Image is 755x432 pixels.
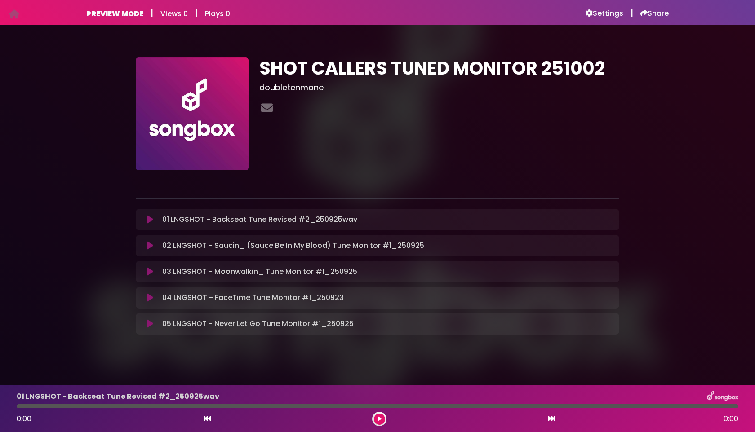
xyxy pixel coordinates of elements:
[162,292,344,303] p: 04 LNGSHOT - FaceTime Tune Monitor #1_250923
[151,7,153,18] h5: |
[162,318,354,329] p: 05 LNGSHOT - Never Let Go Tune Monitor #1_250925
[259,83,619,93] h3: doubletenmane
[259,57,619,79] h1: SHOT CALLERS TUNED MONITOR 251002
[195,7,198,18] h5: |
[586,9,623,18] a: Settings
[160,9,188,18] h6: Views 0
[162,266,357,277] p: 03 LNGSHOT - Moonwalkin_ Tune Monitor #1_250925
[205,9,230,18] h6: Plays 0
[631,7,633,18] h5: |
[162,214,357,225] p: 01 LNGSHOT - Backseat Tune Revised #2_250925wav
[640,9,669,18] a: Share
[162,240,424,251] p: 02 LNGSHOT - Saucin_ (Sauce Be In My Blood) Tune Monitor #1_250925
[86,9,143,18] h6: PREVIEW MODE
[136,57,249,170] img: 70beCsgvRrCVkCpAseDU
